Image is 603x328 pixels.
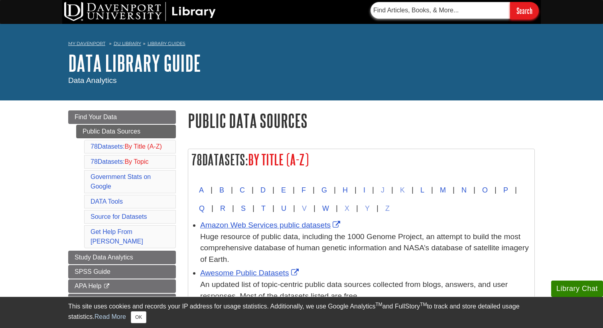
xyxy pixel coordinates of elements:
span: Find Your Data [75,114,117,120]
button: D [254,181,272,199]
button: Q [192,199,211,218]
button: E [274,181,293,199]
button: N [455,181,473,199]
input: Find Articles, Books, & More... [370,2,510,19]
a: DATA Tools [91,198,123,205]
span: 78 [91,143,98,150]
div: An updated list of topic-centric public data sources collected from blogs, answers, and user resp... [200,279,530,302]
a: Link opens in new window [200,269,301,277]
button: B [213,181,231,199]
a: Link opens in new window [200,221,342,229]
button: W [315,199,336,218]
h1: Public Data Sources [188,110,535,131]
span: By Topic [124,158,148,165]
span: By Title (A-Z) [124,143,162,150]
nav: breadcrumb [68,38,535,51]
button: V [295,199,313,218]
span: Study Data Analytics [75,254,133,261]
a: 78Datasets:By Title (A-Z) [91,143,162,150]
span: Data Analytics [68,76,117,84]
button: P [497,181,515,199]
form: Searches DU Library's articles, books, and more [370,2,539,19]
span: 78 [191,151,202,168]
button: C [233,181,252,199]
a: Find Your Data [68,110,176,124]
a: Read More [95,313,126,320]
a: 78Datasets:By Topic [91,158,149,165]
button: I [357,181,372,199]
button: Close [131,311,146,323]
a: APA Help [68,279,176,293]
button: A [192,181,211,199]
a: Student Toolbox [68,294,176,307]
a: Study Data Analytics [68,251,176,264]
div: This site uses cookies and records your IP address for usage statistics. Additionally, we use Goo... [68,302,535,323]
a: Source for Datasets [91,213,147,220]
button: M [433,181,453,199]
div: | | | | | | | | | | | | | | | | | | | | | | | | | [192,181,530,218]
button: J [374,181,391,199]
button: L [414,181,431,199]
span: 78 [91,158,98,165]
button: K [393,181,412,199]
span: SPSS Guide [75,268,110,275]
img: DU Library [64,2,216,21]
a: Library Guides [148,41,185,46]
button: H [336,181,355,199]
button: U [274,199,293,218]
a: My Davenport [68,40,105,47]
span: By Title (A-Z) [248,151,309,168]
button: Library Chat [551,281,603,297]
i: This link opens in a new window [103,284,110,289]
button: G [315,181,334,199]
button: Z [378,199,396,218]
sup: TM [375,302,382,307]
button: S [234,199,252,218]
button: F [295,181,313,199]
input: Search [510,2,539,19]
a: Public Data Sources [76,125,176,138]
a: DATA Library Guide [68,51,201,75]
a: Government Stats on Google [91,173,151,190]
div: Huge resource of public data, including the 1000 Genome Project, an attempt to build the most com... [200,231,530,265]
button: R [213,199,232,218]
button: Y [358,199,376,218]
sup: TM [420,302,427,307]
a: Get Help From [PERSON_NAME] [91,228,143,245]
a: SPSS Guide [68,265,176,279]
button: X [338,199,356,218]
button: O [475,181,495,199]
span: APA Help [75,283,101,289]
a: DU Library [114,41,141,46]
h2: Datasets: [188,149,534,170]
button: T [254,199,272,218]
